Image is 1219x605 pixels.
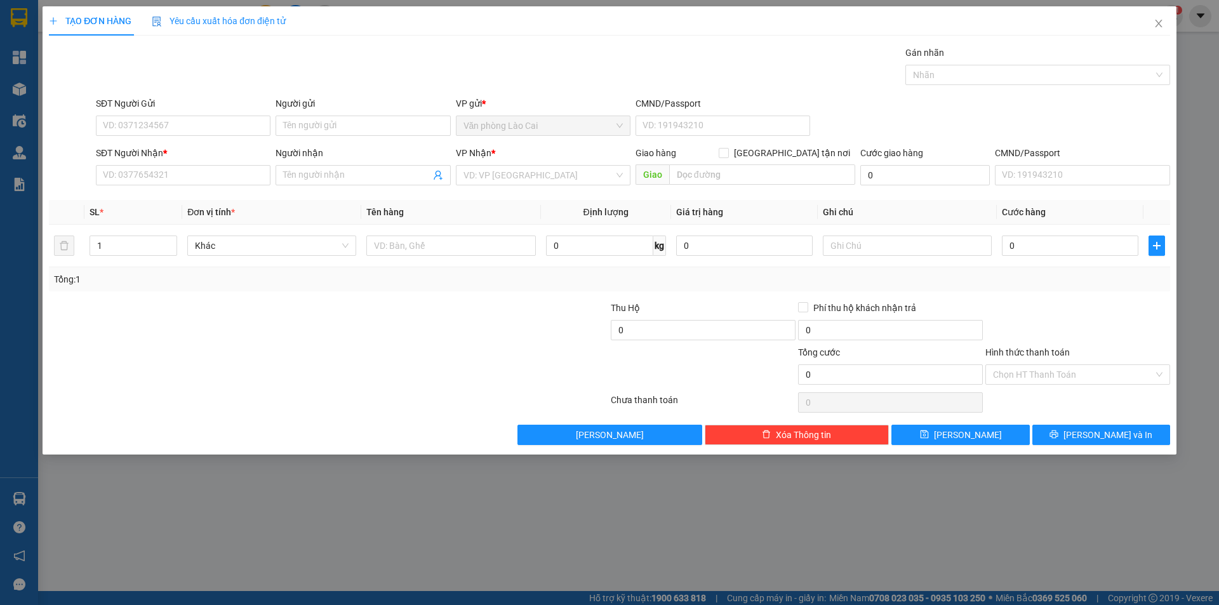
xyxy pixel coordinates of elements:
[653,236,666,256] span: kg
[1141,6,1176,42] button: Close
[905,48,944,58] label: Gán nhãn
[152,17,162,27] img: icon
[1002,207,1046,217] span: Cước hàng
[985,347,1070,357] label: Hình thức thanh toán
[1032,425,1170,445] button: printer[PERSON_NAME] và In
[96,96,270,110] div: SĐT Người Gửi
[152,16,286,26] span: Yêu cầu xuất hóa đơn điện tử
[636,164,669,185] span: Giao
[676,207,723,217] span: Giá trị hàng
[366,207,404,217] span: Tên hàng
[776,428,831,442] span: Xóa Thông tin
[636,148,676,158] span: Giao hàng
[463,116,623,135] span: Văn phòng Lào Cai
[676,236,813,256] input: 0
[195,236,349,255] span: Khác
[517,425,702,445] button: [PERSON_NAME]
[433,170,443,180] span: user-add
[276,96,450,110] div: Người gửi
[187,207,235,217] span: Đơn vị tính
[798,347,840,357] span: Tổng cước
[1149,236,1165,256] button: plus
[1154,18,1164,29] span: close
[860,165,990,185] input: Cước giao hàng
[96,146,270,160] div: SĐT Người Nhận
[920,430,929,440] span: save
[456,96,630,110] div: VP gửi
[891,425,1029,445] button: save[PERSON_NAME]
[669,164,855,185] input: Dọc đường
[762,430,771,440] span: delete
[49,16,131,26] span: TẠO ĐƠN HÀNG
[808,301,921,315] span: Phí thu hộ khách nhận trả
[705,425,889,445] button: deleteXóa Thông tin
[49,17,58,25] span: plus
[636,96,810,110] div: CMND/Passport
[1063,428,1152,442] span: [PERSON_NAME] và In
[54,236,74,256] button: delete
[934,428,1002,442] span: [PERSON_NAME]
[823,236,992,256] input: Ghi Chú
[366,236,535,256] input: VD: Bàn, Ghế
[860,148,923,158] label: Cước giao hàng
[729,146,855,160] span: [GEOGRAPHIC_DATA] tận nơi
[1049,430,1058,440] span: printer
[1149,241,1164,251] span: plus
[54,272,470,286] div: Tổng: 1
[611,303,640,313] span: Thu Hộ
[276,146,450,160] div: Người nhận
[456,148,491,158] span: VP Nhận
[583,207,629,217] span: Định lượng
[995,146,1169,160] div: CMND/Passport
[609,393,797,415] div: Chưa thanh toán
[90,207,100,217] span: SL
[576,428,644,442] span: [PERSON_NAME]
[818,200,997,225] th: Ghi chú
